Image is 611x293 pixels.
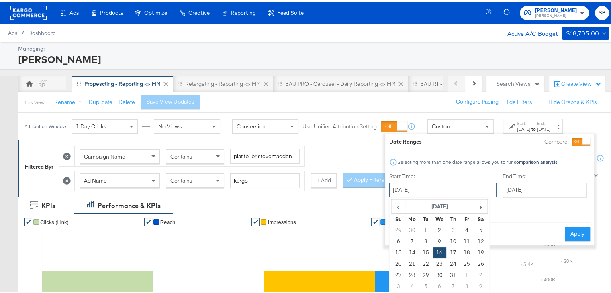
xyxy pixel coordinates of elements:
span: Ads [8,28,17,35]
span: [PERSON_NAME] [535,5,577,13]
th: Su [392,212,405,223]
td: 21 [405,257,419,268]
span: › [474,199,487,211]
input: Enter a search term [230,147,300,162]
button: [PERSON_NAME][PERSON_NAME] [520,4,589,18]
td: 10 [446,234,460,246]
td: 4 [460,223,474,234]
span: / [17,28,28,35]
strong: to [530,124,537,130]
span: Optimize [144,8,167,14]
td: 5 [419,279,433,291]
span: Impressions [268,218,296,224]
a: ✔ [144,216,152,224]
div: Active A/C Budget [499,25,558,37]
td: 7 [446,279,460,291]
span: Products [100,8,123,14]
label: Start Time: [389,171,497,179]
button: $18,705.00 [562,25,609,38]
div: Managing: [18,43,607,51]
td: 22 [419,257,433,268]
div: Drag to reorder tab [76,80,81,84]
span: SB [598,7,606,16]
div: BAU PRO - Carousel - Daily Reporting <> MM [285,79,396,86]
div: Drag to reorder tab [412,80,417,84]
label: Compare: [544,136,569,144]
span: 1 Day Clicks [76,121,106,128]
td: 15 [419,246,433,257]
div: This View: [24,98,45,104]
td: 11 [460,234,474,246]
th: Sa [474,212,487,223]
th: Fr [460,212,474,223]
th: Th [446,212,460,223]
div: Attribution Window: [24,122,67,128]
span: Clicks (Link) [40,218,69,224]
td: 8 [460,279,474,291]
td: 8 [419,234,433,246]
td: 29 [419,268,433,279]
div: Retargeting - Reporting <> MM [185,79,261,86]
div: [PERSON_NAME] [18,51,607,65]
button: + Add [311,172,337,186]
td: 29 [392,223,405,234]
button: Rename [49,94,90,108]
td: 30 [433,268,446,279]
td: 3 [446,223,460,234]
div: Search Views [497,79,540,86]
span: Campaign Name [84,151,125,159]
td: 2 [433,223,446,234]
span: Reach [160,218,176,224]
div: SB [39,80,45,88]
td: 18 [460,246,474,257]
td: 6 [392,234,405,246]
button: SB [595,4,609,18]
td: 16 [433,246,446,257]
a: Dashboard [28,28,56,35]
span: Custom [432,121,452,128]
td: 23 [433,257,446,268]
td: 2 [474,268,487,279]
td: 19 [474,246,487,257]
div: Drag to reorder tab [277,80,282,84]
th: We [433,212,446,223]
td: 30 [405,223,419,234]
span: Creative [188,8,210,14]
label: End: [537,119,550,124]
div: KPIs [41,199,55,209]
span: ↑ [495,125,502,128]
td: 6 [433,279,446,291]
strong: comparison analysis [514,157,558,163]
td: 9 [474,279,487,291]
div: Drag to reorder tab [177,80,182,84]
td: 26 [474,257,487,268]
span: Contains [170,175,192,183]
span: Ads [69,8,79,14]
div: Date Ranges [389,136,422,144]
label: Use Unified Attribution Setting: [302,121,378,129]
div: Selecting more than one date range allows you to run . [397,158,559,163]
a: ✔ [371,216,379,224]
span: Contains [170,151,192,159]
td: 31 [446,268,460,279]
td: 17 [446,246,460,257]
a: ✔ [24,216,32,224]
button: Hide Graphs & KPIs [548,97,597,104]
input: Enter a search term [230,172,300,187]
th: [DATE] [405,198,474,212]
button: Apply [565,225,590,240]
span: Feed Suite [277,8,304,14]
td: 12 [474,234,487,246]
a: ✔ [251,216,260,224]
th: Mo [405,212,419,223]
label: End Time: [503,171,590,179]
td: 3 [392,279,405,291]
span: ‹ [392,199,405,211]
td: 20 [392,257,405,268]
td: 1 [419,223,433,234]
td: 24 [446,257,460,268]
div: Propescting - Reporting <> MM [84,79,161,86]
td: 13 [392,246,405,257]
div: [DATE] [537,124,550,131]
button: Configure Pacing [450,93,504,108]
